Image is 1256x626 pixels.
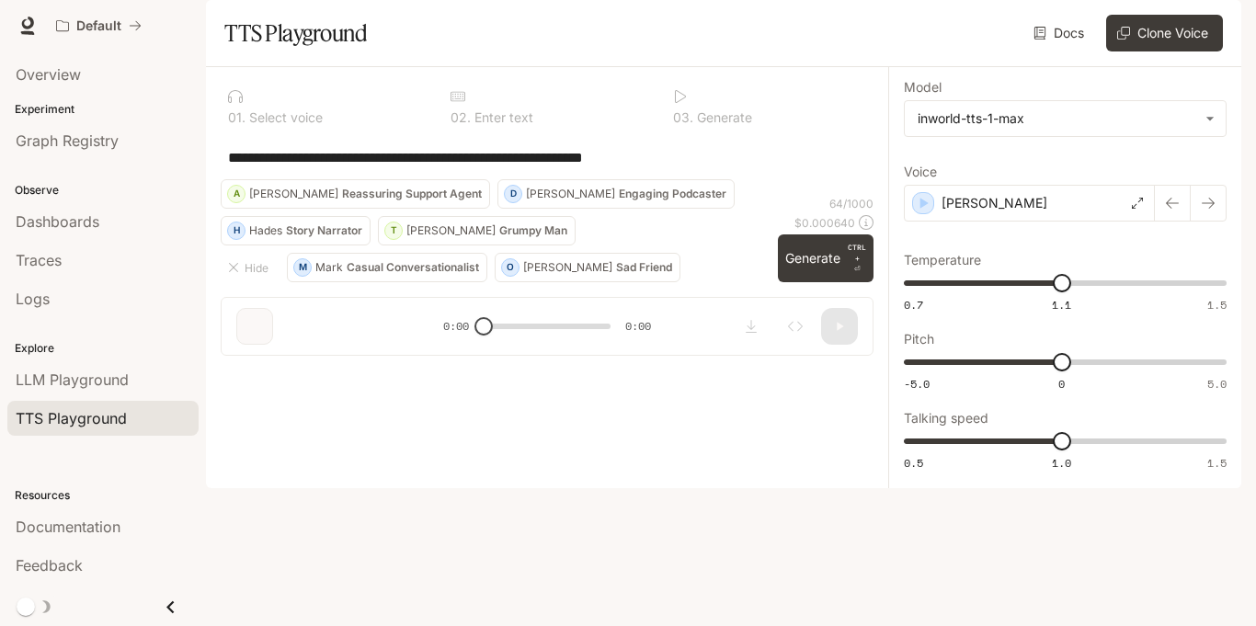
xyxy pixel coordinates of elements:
[228,216,245,245] div: H
[778,234,873,282] button: GenerateCTRL +⏎
[1207,376,1227,392] span: 5.0
[249,188,338,199] p: [PERSON_NAME]
[616,262,672,273] p: Sad Friend
[342,188,482,199] p: Reassuring Support Agent
[48,7,150,44] button: All workspaces
[228,179,245,209] div: A
[378,216,576,245] button: T[PERSON_NAME]Grumpy Man
[942,194,1047,212] p: [PERSON_NAME]
[1030,15,1091,51] a: Docs
[904,81,942,94] p: Model
[497,179,735,209] button: D[PERSON_NAME]Engaging Podcaster
[848,242,866,275] p: ⏎
[221,179,490,209] button: A[PERSON_NAME]Reassuring Support Agent
[315,262,343,273] p: Mark
[1106,15,1223,51] button: Clone Voice
[287,253,487,282] button: MMarkCasual Conversationalist
[76,18,121,34] p: Default
[224,15,367,51] h1: TTS Playground
[1058,376,1065,392] span: 0
[904,455,923,471] span: 0.5
[221,216,371,245] button: HHadesStory Narrator
[406,225,496,236] p: [PERSON_NAME]
[1052,297,1071,313] span: 1.1
[673,111,693,124] p: 0 3 .
[905,101,1226,136] div: inworld-tts-1-max
[693,111,752,124] p: Generate
[1052,455,1071,471] span: 1.0
[495,253,680,282] button: O[PERSON_NAME]Sad Friend
[904,165,937,178] p: Voice
[904,333,934,346] p: Pitch
[794,215,855,231] p: $ 0.000640
[829,196,873,211] p: 64 / 1000
[904,412,988,425] p: Talking speed
[904,297,923,313] span: 0.7
[286,225,362,236] p: Story Narrator
[1207,297,1227,313] span: 1.5
[347,262,479,273] p: Casual Conversationalist
[249,225,282,236] p: Hades
[385,216,402,245] div: T
[505,179,521,209] div: D
[904,254,981,267] p: Temperature
[228,111,245,124] p: 0 1 .
[471,111,533,124] p: Enter text
[904,376,930,392] span: -5.0
[523,262,612,273] p: [PERSON_NAME]
[502,253,519,282] div: O
[526,188,615,199] p: [PERSON_NAME]
[848,242,866,264] p: CTRL +
[1207,455,1227,471] span: 1.5
[221,253,280,282] button: Hide
[451,111,471,124] p: 0 2 .
[918,109,1196,128] div: inworld-tts-1-max
[619,188,726,199] p: Engaging Podcaster
[499,225,567,236] p: Grumpy Man
[294,253,311,282] div: M
[245,111,323,124] p: Select voice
